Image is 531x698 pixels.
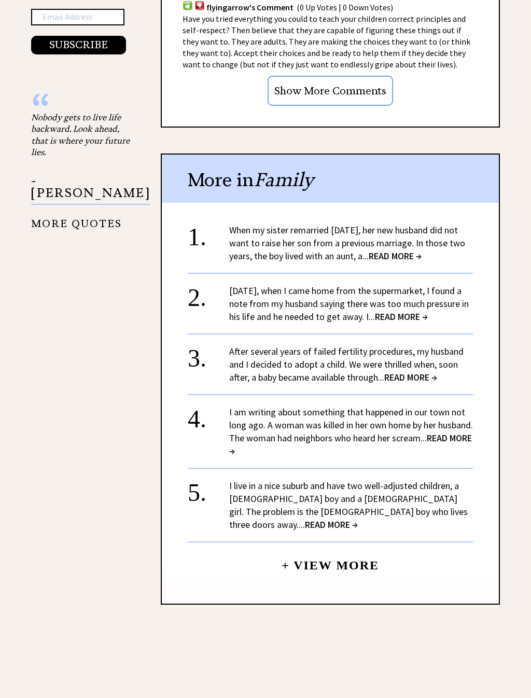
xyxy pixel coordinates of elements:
a: After several years of failed fertility procedures, my husband and I decided to adopt a child. We... [229,346,464,384]
span: READ MORE → [229,432,472,457]
iframe: Advertisement [31,257,135,568]
span: flyingarrow's Comment [206,3,294,13]
a: + View More [282,550,379,573]
a: [DATE], when I came home from the supermarket, I found a note from my husband saying there was to... [229,285,469,323]
a: MORE QUOTES [31,210,122,230]
div: 1. [188,224,229,243]
span: (0 Up Votes | 0 Down Votes) [297,3,393,13]
img: votup.png [183,1,193,11]
span: Family [254,169,314,192]
a: When my sister remarried [DATE], her new husband did not want to raise her son from a previous ma... [229,225,465,262]
span: Have you tried everything you could to teach your children correct principles and self-respect? T... [183,14,470,70]
div: Nobody gets to live life backward. Look ahead, that is where your future lies. [31,112,135,159]
span: READ MORE → [384,372,437,384]
p: - [PERSON_NAME] [31,176,150,205]
div: 2. [188,285,229,304]
span: READ MORE → [369,250,422,262]
span: READ MORE → [375,311,428,323]
span: READ MORE → [305,519,358,531]
a: I am writing about something that happened in our town not long ago. A woman was killed in her ow... [229,407,473,457]
div: More in [162,155,499,203]
div: 5. [188,480,229,499]
input: Show More Comments [268,76,393,106]
a: I live in a nice suburb and have two well-adjusted children, a [DEMOGRAPHIC_DATA] boy and a [DEMO... [229,480,468,531]
div: “ [31,102,135,112]
input: Email Address [31,9,124,26]
img: votdown.png [194,1,205,11]
div: 4. [188,406,229,425]
div: 3. [188,345,229,365]
button: SUBSCRIBE [31,36,126,55]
